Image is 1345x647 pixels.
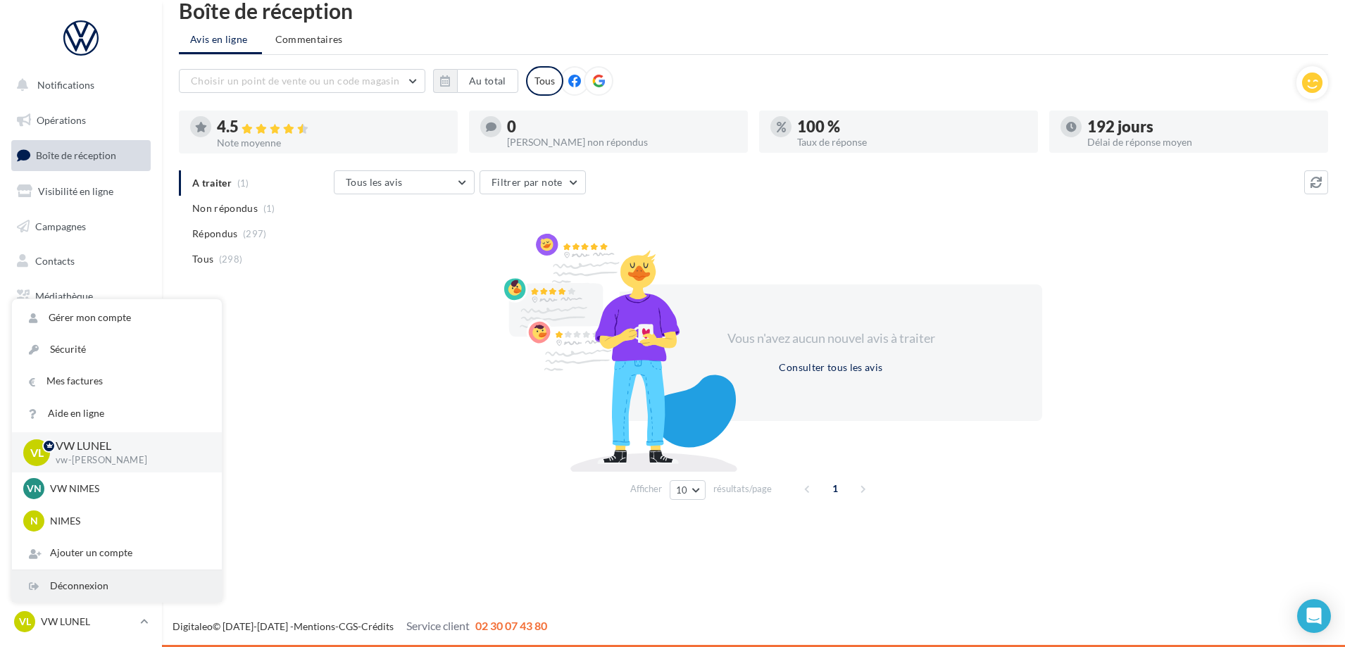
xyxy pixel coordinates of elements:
[12,398,222,429] a: Aide en ligne
[36,149,116,161] span: Boîte de réception
[192,227,238,241] span: Répondus
[275,32,343,46] span: Commentaires
[12,302,222,334] a: Gérer mon compte
[35,255,75,267] span: Contacts
[192,201,258,215] span: Non répondus
[173,620,547,632] span: © [DATE]-[DATE] - - -
[8,177,154,206] a: Visibilité en ligne
[670,480,706,500] button: 10
[30,444,44,460] span: VL
[475,619,547,632] span: 02 30 07 43 80
[56,438,199,454] p: VW LUNEL
[710,329,952,348] div: Vous n'avez aucun nouvel avis à traiter
[219,253,243,265] span: (298)
[433,69,518,93] button: Au total
[8,317,154,346] a: Calendrier
[19,615,31,629] span: VL
[50,514,205,528] p: NIMES
[507,137,737,147] div: [PERSON_NAME] non répondus
[8,140,154,170] a: Boîte de réception
[294,620,335,632] a: Mentions
[217,138,446,148] div: Note moyenne
[217,119,446,135] div: 4.5
[50,482,205,496] p: VW NIMES
[334,170,475,194] button: Tous les avis
[27,482,42,496] span: VN
[713,482,772,496] span: résultats/page
[773,359,888,376] button: Consulter tous les avis
[243,228,267,239] span: (297)
[41,615,134,629] p: VW LUNEL
[1297,599,1331,633] div: Open Intercom Messenger
[824,477,846,500] span: 1
[35,290,93,302] span: Médiathèque
[1087,137,1317,147] div: Délai de réponse moyen
[676,484,688,496] span: 10
[192,252,213,266] span: Tous
[457,69,518,93] button: Au total
[12,365,222,397] a: Mes factures
[30,514,38,528] span: N
[8,398,154,440] a: Campagnes DataOnDemand
[406,619,470,632] span: Service client
[361,620,394,632] a: Crédits
[12,334,222,365] a: Sécurité
[339,620,358,632] a: CGS
[56,454,199,467] p: vw-[PERSON_NAME]
[526,66,563,96] div: Tous
[11,608,151,635] a: VL VW LUNEL
[173,620,213,632] a: Digitaleo
[8,70,148,100] button: Notifications
[12,570,222,602] div: Déconnexion
[630,482,662,496] span: Afficher
[8,246,154,276] a: Contacts
[8,351,154,393] a: PLV et print personnalisable
[346,176,403,188] span: Tous les avis
[35,220,86,232] span: Campagnes
[797,137,1027,147] div: Taux de réponse
[8,282,154,311] a: Médiathèque
[480,170,586,194] button: Filtrer par note
[191,75,399,87] span: Choisir un point de vente ou un code magasin
[8,106,154,135] a: Opérations
[12,537,222,569] div: Ajouter un compte
[507,119,737,134] div: 0
[179,69,425,93] button: Choisir un point de vente ou un code magasin
[38,185,113,197] span: Visibilité en ligne
[797,119,1027,134] div: 100 %
[1087,119,1317,134] div: 192 jours
[263,203,275,214] span: (1)
[37,79,94,91] span: Notifications
[37,114,86,126] span: Opérations
[8,212,154,241] a: Campagnes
